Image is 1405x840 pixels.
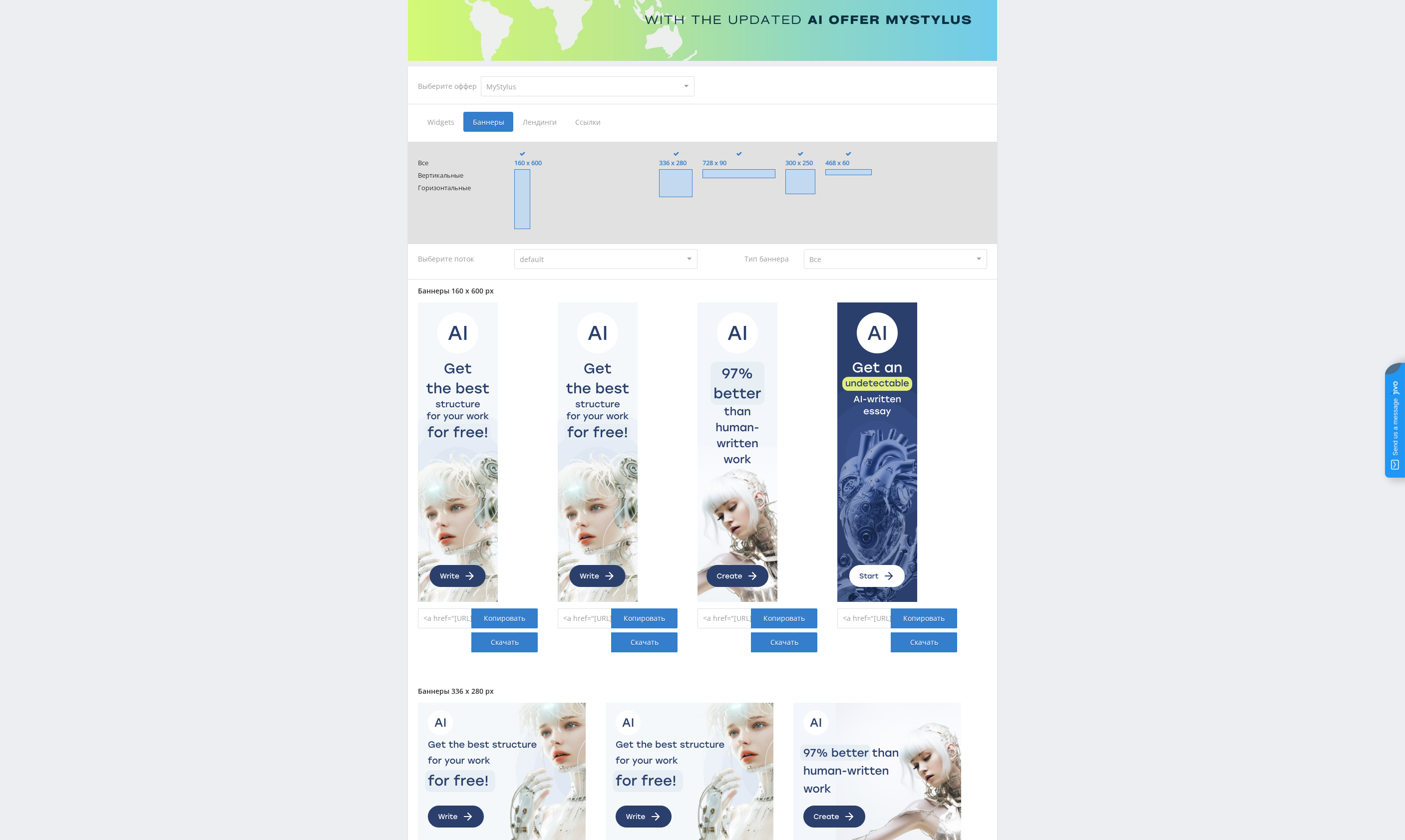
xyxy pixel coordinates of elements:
[702,159,775,167] span: 728 x 90
[891,608,957,628] div: Копировать
[471,632,538,652] a: Скачать
[513,112,566,132] span: Лендинги
[514,159,542,167] span: 160 x 600
[418,184,495,192] span: Горизонтальные
[611,632,678,652] a: Скачать
[418,159,495,167] span: Все
[891,632,957,652] a: Скачать
[418,112,463,132] span: Widgets
[751,632,817,652] a: Скачать
[418,82,481,90] div: Выберите оффер
[418,249,505,269] div: Выберите поток
[751,608,817,628] div: Копировать
[825,159,872,167] span: 468 x 60
[463,112,513,132] span: Баннеры
[418,172,495,179] span: Вертикальные
[785,159,815,167] span: 300 x 250
[659,159,693,167] span: 336 x 280
[707,249,794,269] div: Тип баннера
[611,608,678,628] div: Копировать
[471,608,538,628] div: Копировать
[566,112,610,132] span: Ссылки
[418,287,987,295] div: Баннеры 160 x 600 px
[418,687,987,695] div: Баннеры 336 x 280 px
